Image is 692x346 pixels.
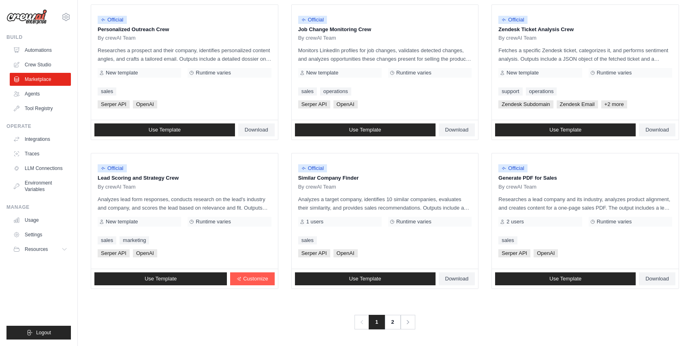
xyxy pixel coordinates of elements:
a: Use Template [94,272,227,285]
span: Official [98,16,127,24]
a: Download [639,272,675,285]
a: operations [526,87,557,96]
span: Use Template [549,276,581,282]
span: Runtime varies [597,70,632,76]
a: Download [439,123,475,136]
a: Download [439,272,475,285]
button: Resources [10,243,71,256]
span: Use Template [149,127,181,133]
a: sales [498,236,517,244]
span: By crewAI Team [298,184,336,190]
span: Use Template [145,276,177,282]
p: Zendesk Ticket Analysis Crew [498,25,672,34]
span: Serper API [98,249,130,257]
span: 2 users [506,219,524,225]
span: OpenAI [133,100,157,108]
span: Serper API [498,249,530,257]
a: sales [98,236,116,244]
a: Tool Registry [10,102,71,115]
img: Logo [6,9,47,25]
a: 2 [384,315,401,329]
span: Runtime varies [196,70,231,76]
span: By crewAI Team [98,35,136,41]
div: Manage [6,204,71,210]
span: Official [498,164,528,172]
a: sales [298,87,317,96]
span: Logout [36,329,51,336]
span: By crewAI Team [98,184,136,190]
span: By crewAI Team [498,184,536,190]
div: Build [6,34,71,40]
div: Operate [6,123,71,129]
span: Official [298,164,327,172]
span: 1 users [306,219,324,225]
span: Zendesk Email [557,100,598,108]
span: Serper API [98,100,130,108]
nav: Pagination [355,315,415,329]
a: Integrations [10,133,71,146]
p: Monitors LinkedIn profiles for job changes, validates detected changes, and analyzes opportunitie... [298,46,472,63]
span: Official [498,16,528,24]
a: Download [639,123,675,136]
span: OpenAI [534,249,558,257]
span: Runtime varies [396,70,431,76]
span: Official [298,16,327,24]
a: Use Template [94,123,235,136]
a: Use Template [295,123,436,136]
a: marketing [120,236,149,244]
a: Download [238,123,275,136]
p: Similar Company Finder [298,174,472,182]
span: Runtime varies [597,219,632,225]
span: Download [445,127,469,133]
a: sales [298,236,317,244]
a: Settings [10,228,71,241]
span: OpenAI [133,249,157,257]
span: New template [106,219,138,225]
p: Job Change Monitoring Crew [298,25,472,34]
span: 1 [369,315,384,329]
span: By crewAI Team [298,35,336,41]
span: OpenAI [333,249,358,257]
span: Download [645,127,669,133]
span: By crewAI Team [498,35,536,41]
span: Runtime varies [196,219,231,225]
p: Personalized Outreach Crew [98,25,271,34]
a: sales [98,87,116,96]
a: Use Template [295,272,436,285]
a: Environment Variables [10,176,71,196]
a: LLM Connections [10,162,71,175]
span: Download [445,276,469,282]
a: Crew Studio [10,58,71,71]
p: Analyzes a target company, identifies 10 similar companies, evaluates their similarity, and provi... [298,195,472,212]
span: +2 more [601,100,627,108]
span: Customize [243,276,268,282]
p: Generate PDF for Sales [498,174,672,182]
p: Lead Scoring and Strategy Crew [98,174,271,182]
button: Logout [6,326,71,340]
span: Zendesk Subdomain [498,100,553,108]
span: New template [106,70,138,76]
a: operations [320,87,351,96]
a: Usage [10,214,71,227]
span: Serper API [298,249,330,257]
span: Use Template [349,127,381,133]
span: OpenAI [333,100,358,108]
span: Runtime varies [396,219,431,225]
a: Traces [10,147,71,160]
a: Agents [10,87,71,100]
span: Serper API [298,100,330,108]
p: Analyzes lead form responses, conducts research on the lead's industry and company, and scores th... [98,195,271,212]
a: support [498,87,522,96]
a: Automations [10,44,71,57]
span: Use Template [349,276,381,282]
span: New template [506,70,538,76]
span: New template [306,70,338,76]
p: Researches a prospect and their company, identifies personalized content angles, and crafts a tai... [98,46,271,63]
span: Use Template [549,127,581,133]
span: Official [98,164,127,172]
a: Marketplace [10,73,71,86]
a: Use Template [495,123,636,136]
p: Researches a lead company and its industry, analyzes product alignment, and creates content for a... [498,195,672,212]
span: Resources [25,246,48,253]
a: Customize [230,272,274,285]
